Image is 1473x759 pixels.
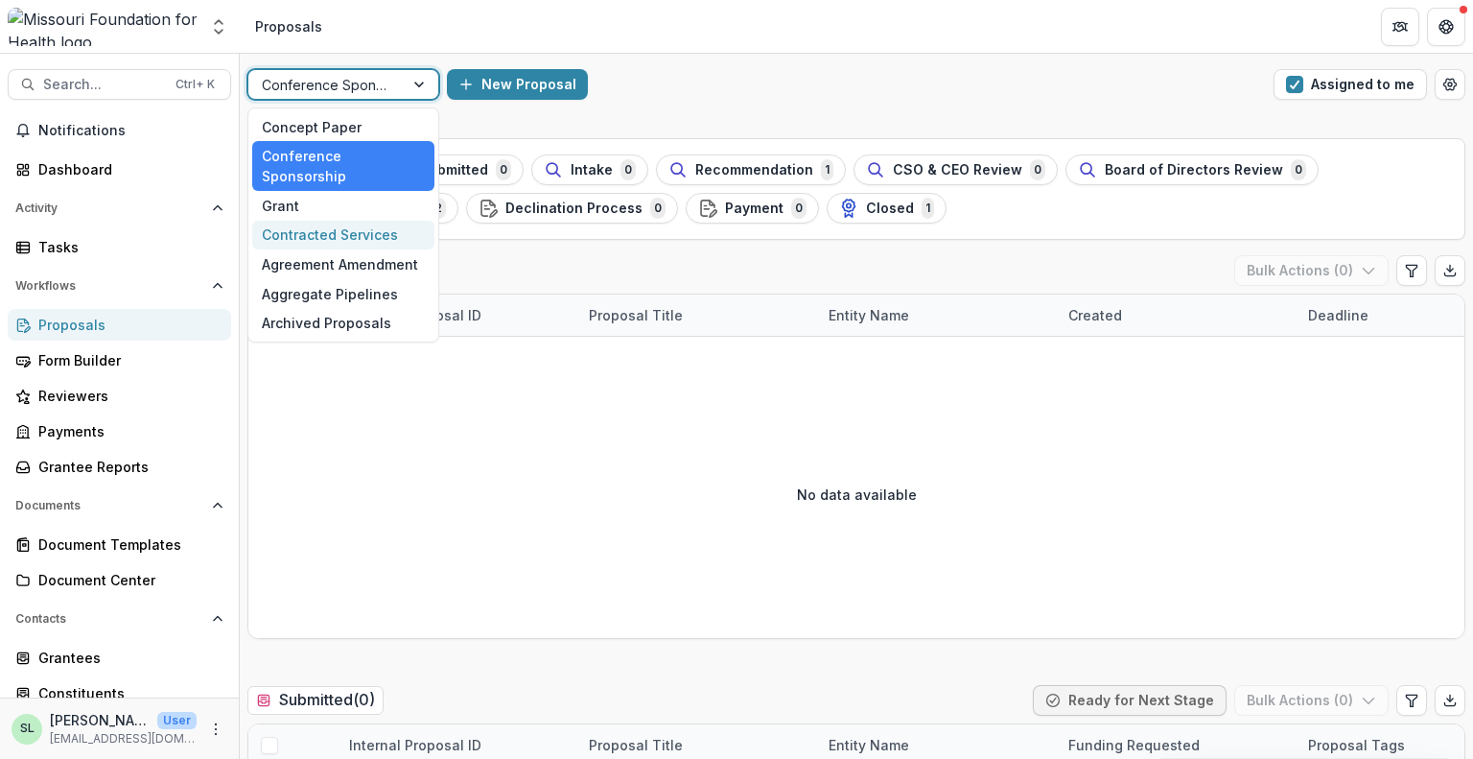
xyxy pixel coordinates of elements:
[8,8,198,46] img: Missouri Foundation for Health logo
[817,295,1057,336] div: Entity Name
[20,723,35,735] div: Sada Lindsey
[1297,305,1380,325] div: Deadline
[866,201,914,217] span: Closed
[38,123,223,139] span: Notifications
[650,198,666,219] span: 0
[8,344,231,376] a: Form Builder
[157,712,197,729] p: User
[695,162,813,178] span: Recommendation
[38,421,216,441] div: Payments
[204,718,227,741] button: More
[466,193,678,224] button: Declination Process0
[827,193,947,224] button: Closed1
[505,201,643,217] span: Declination Process
[252,191,434,221] div: Grant
[338,295,577,336] div: Internal Proposal ID
[1381,8,1419,46] button: Partners
[577,295,817,336] div: Proposal Title
[447,69,588,100] button: New Proposal
[8,529,231,560] a: Document Templates
[38,570,216,590] div: Document Center
[8,231,231,263] a: Tasks
[8,677,231,709] a: Constituents
[1396,685,1427,716] button: Edit table settings
[1057,305,1134,325] div: Created
[419,162,488,178] span: Submitted
[8,415,231,447] a: Payments
[38,159,216,179] div: Dashboard
[50,710,150,730] p: [PERSON_NAME]
[15,279,204,293] span: Workflows
[817,305,921,325] div: Entity Name
[531,154,648,185] button: Intake0
[8,642,231,674] a: Grantees
[1057,735,1211,755] div: Funding Requested
[821,159,833,180] span: 1
[252,279,434,309] div: Aggregate Pipelines
[656,154,846,185] button: Recommendation1
[255,16,322,36] div: Proposals
[8,451,231,483] a: Grantee Reports
[577,735,694,755] div: Proposal Title
[50,730,197,747] p: [EMAIL_ADDRESS][DOMAIN_NAME]
[571,162,613,178] span: Intake
[1435,69,1465,100] button: Open table manager
[247,686,384,714] h2: Submitted ( 0 )
[43,77,164,93] span: Search...
[252,141,434,191] div: Conference Sponsorship
[1291,159,1306,180] span: 0
[38,350,216,370] div: Form Builder
[791,198,807,219] span: 0
[8,193,231,224] button: Open Activity
[15,202,204,215] span: Activity
[797,485,917,505] p: No data available
[252,221,434,250] div: Contracted Services
[205,8,232,46] button: Open entity switcher
[1435,685,1465,716] button: Export table data
[577,305,694,325] div: Proposal Title
[1435,255,1465,286] button: Export table data
[38,683,216,703] div: Constituents
[1396,255,1427,286] button: Edit table settings
[38,648,216,668] div: Grantees
[8,564,231,596] a: Document Center
[8,69,231,100] button: Search...
[1057,295,1297,336] div: Created
[8,604,231,634] button: Open Contacts
[620,159,636,180] span: 0
[8,115,231,146] button: Notifications
[922,198,934,219] span: 1
[725,201,783,217] span: Payment
[1030,159,1045,180] span: 0
[338,735,493,755] div: Internal Proposal ID
[252,249,434,279] div: Agreement Amendment
[38,457,216,477] div: Grantee Reports
[1234,255,1389,286] button: Bulk Actions (0)
[8,380,231,412] a: Reviewers
[1274,69,1427,100] button: Assigned to me
[38,237,216,257] div: Tasks
[252,308,434,338] div: Archived Proposals
[15,499,204,512] span: Documents
[172,74,219,95] div: Ctrl + K
[1105,162,1283,178] span: Board of Directors Review
[1427,8,1465,46] button: Get Help
[8,309,231,341] a: Proposals
[247,12,330,40] nav: breadcrumb
[38,315,216,335] div: Proposals
[1065,154,1319,185] button: Board of Directors Review0
[38,534,216,555] div: Document Templates
[1234,685,1389,716] button: Bulk Actions (0)
[15,612,204,626] span: Contacts
[8,271,231,301] button: Open Workflows
[686,193,819,224] button: Payment0
[853,154,1058,185] button: CSO & CEO Review0
[252,112,434,142] div: Concept Paper
[1033,685,1227,716] button: Ready for Next Stage
[8,490,231,521] button: Open Documents
[380,154,524,185] button: Submitted0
